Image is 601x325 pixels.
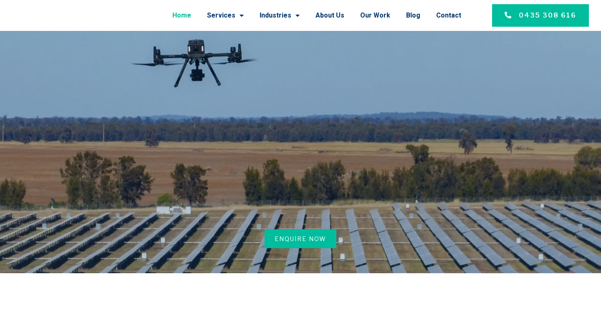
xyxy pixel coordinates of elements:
a: About Us [316,5,344,26]
a: Home [172,5,191,26]
a: Our Work [360,5,390,26]
a: Contact [436,5,461,26]
nav: Menu [104,5,461,26]
span: Enquire Now [275,234,326,243]
a: Blog [406,5,420,26]
a: 0435 308 616 [492,4,589,27]
a: Enquire Now [265,229,336,248]
a: Services [207,5,244,26]
a: Industries [260,5,300,26]
img: Final-Logo copy [10,6,96,25]
span: 0435 308 616 [519,10,576,20]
